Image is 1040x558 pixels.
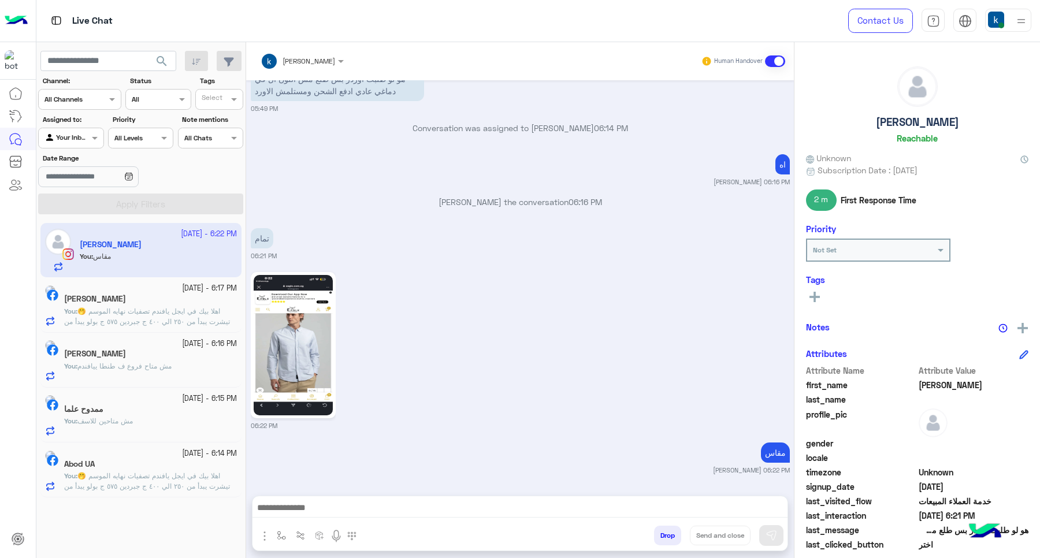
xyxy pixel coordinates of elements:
[919,364,1029,377] span: Attribute Value
[43,114,102,125] label: Assigned to:
[927,14,940,28] img: tab
[200,92,222,106] div: Select
[919,481,1029,493] span: 2025-05-06T23:10:07.341Z
[64,416,76,425] span: You
[806,224,836,234] h6: Priority
[594,123,628,133] span: 06:14 PM
[806,152,851,164] span: Unknown
[45,340,55,351] img: picture
[45,451,55,461] img: picture
[64,307,232,357] span: اهلا بيك في ايجل يافندم تصفيات نهايه الموسم 🤭 تيشرت يبدأ من ٢٥٠ الي ٤٠٠ ج جبردين ٥٧٥ ج بولو يبدأ ...
[919,524,1029,536] span: هو لو طلبت اوردر بس طلع مش اللون ال في دماغي عادي ادفع الشحن ومستلمش الاورد
[43,76,120,86] label: Channel:
[965,512,1005,552] img: hulul-logo.png
[148,51,176,76] button: search
[806,437,916,449] span: gender
[182,114,242,125] label: Note mentions
[200,76,242,86] label: Tags
[1017,323,1028,333] img: add
[64,471,232,522] span: اهلا بيك في ايجل يافندم تصفيات نهايه الموسم 🤭 تيشرت يبدأ من ٢٥٠ الي ٤٠٠ ج جبردين ٥٧٥ ج بولو يبدأ ...
[569,197,602,207] span: 06:16 PM
[64,307,76,315] span: You
[806,452,916,464] span: locale
[251,69,424,101] p: 4/10/2025, 5:49 PM
[182,448,237,459] small: [DATE] - 6:14 PM
[291,526,310,545] button: Trigger scenario
[806,538,916,550] span: last_clicked_button
[251,122,790,134] p: Conversation was assigned to [PERSON_NAME]
[919,538,1029,550] span: اختر
[310,526,329,545] button: create order
[45,395,55,406] img: picture
[813,245,837,254] b: Not Set
[347,531,356,541] img: make a call
[43,153,172,163] label: Date Range
[761,442,790,463] p: 4/10/2025, 6:22 PM
[182,393,237,404] small: [DATE] - 6:15 PM
[919,437,1029,449] span: null
[251,251,277,261] small: 06:21 PM
[806,408,916,435] span: profile_pic
[47,399,58,411] img: Facebook
[919,379,1029,391] span: احمد
[64,362,77,370] b: :
[919,452,1029,464] span: null
[64,362,76,370] span: You
[47,289,58,301] img: Facebook
[64,404,103,414] h5: ممدوح علما
[77,362,172,370] span: مش متاح فروع ف طنطا ييافندم
[47,344,58,356] img: Facebook
[49,13,64,28] img: tab
[77,416,133,425] span: مش متاحين للاسف
[64,471,76,480] span: You
[876,116,959,129] h5: [PERSON_NAME]
[806,524,916,536] span: last_message
[775,154,790,174] p: 4/10/2025, 6:16 PM
[113,114,172,125] label: Priority
[64,459,95,469] h5: Abod UA
[182,283,237,294] small: [DATE] - 6:17 PM
[841,194,916,206] span: First Response Time
[806,364,916,377] span: Attribute Name
[806,481,916,493] span: signup_date
[182,338,237,349] small: [DATE] - 6:16 PM
[329,529,343,543] img: send voice note
[64,307,77,315] b: :
[806,348,847,359] h6: Attributes
[818,164,918,176] span: Subscription Date : [DATE]
[47,455,58,466] img: Facebook
[806,274,1028,285] h6: Tags
[898,67,937,106] img: defaultAdmin.png
[806,509,916,522] span: last_interaction
[283,57,335,65] span: [PERSON_NAME]
[272,526,291,545] button: select flow
[806,189,837,210] span: 2 m
[72,13,113,29] p: Live Chat
[806,322,830,332] h6: Notes
[988,12,1004,28] img: userImage
[919,495,1029,507] span: خدمة العملاء المبيعات
[64,294,126,304] h5: Mohamed Bindary
[64,471,77,480] b: :
[690,526,751,545] button: Send and close
[919,466,1029,478] span: Unknown
[922,9,945,33] a: tab
[806,495,916,507] span: last_visited_flow
[251,104,278,113] small: 05:49 PM
[806,393,916,406] span: last_name
[897,133,938,143] h6: Reachable
[315,531,324,540] img: create order
[806,379,916,391] span: first_name
[251,421,277,430] small: 06:22 PM
[919,509,1029,522] span: 2025-10-04T15:21:53.0707698Z
[714,177,790,187] small: [PERSON_NAME] 06:16 PM
[155,54,169,68] span: search
[998,323,1008,333] img: notes
[848,9,913,33] a: Contact Us
[959,14,972,28] img: tab
[45,285,55,296] img: picture
[714,57,763,66] small: Human Handover
[64,349,126,359] h5: Ahmed Ashraf
[5,9,28,33] img: Logo
[713,466,790,475] small: [PERSON_NAME] 06:22 PM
